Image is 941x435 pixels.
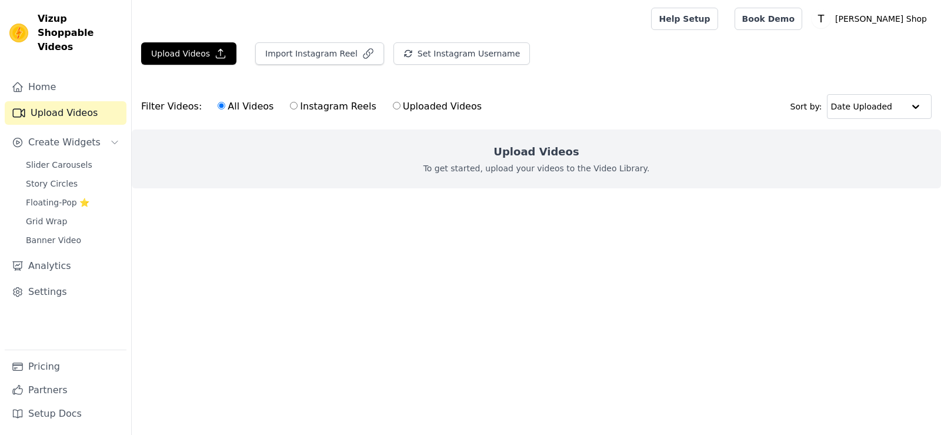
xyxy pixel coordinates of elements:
[290,102,298,109] input: Instagram Reels
[218,102,225,109] input: All Videos
[812,8,932,29] button: T [PERSON_NAME] Shop
[28,135,101,150] span: Create Widgets
[19,213,126,230] a: Grid Wrap
[5,280,126,304] a: Settings
[26,215,67,227] span: Grid Wrap
[141,42,236,65] button: Upload Videos
[9,24,28,42] img: Vizup
[790,94,932,119] div: Sort by:
[392,99,482,114] label: Uploaded Videos
[423,162,650,174] p: To get started, upload your videos to the Video Library.
[5,75,126,99] a: Home
[38,12,122,54] span: Vizup Shoppable Videos
[5,402,126,426] a: Setup Docs
[493,144,579,160] h2: Upload Videos
[26,234,81,246] span: Banner Video
[5,131,126,154] button: Create Widgets
[5,355,126,378] a: Pricing
[19,232,126,248] a: Banner Video
[830,8,932,29] p: [PERSON_NAME] Shop
[5,101,126,125] a: Upload Videos
[19,194,126,211] a: Floating-Pop ⭐
[651,8,718,30] a: Help Setup
[5,378,126,402] a: Partners
[19,157,126,173] a: Slider Carousels
[393,102,401,109] input: Uploaded Videos
[26,159,92,171] span: Slider Carousels
[5,254,126,278] a: Analytics
[141,93,488,120] div: Filter Videos:
[217,99,274,114] label: All Videos
[289,99,376,114] label: Instagram Reels
[19,175,126,192] a: Story Circles
[817,13,825,25] text: T
[26,197,89,208] span: Floating-Pop ⭐
[393,42,530,65] button: Set Instagram Username
[26,178,78,190] span: Story Circles
[735,8,802,30] a: Book Demo
[255,42,384,65] button: Import Instagram Reel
